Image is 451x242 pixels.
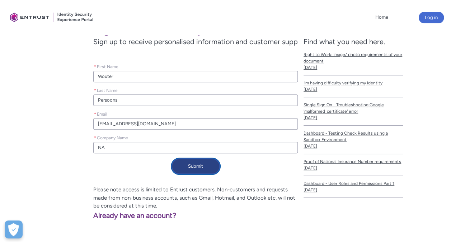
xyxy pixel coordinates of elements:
[94,64,96,69] abbr: required
[304,176,403,198] a: Dashboard - User Roles and Permissions Part 1[DATE]
[93,36,298,47] span: Sign up to receive personalised information and customer support
[5,220,23,238] div: Cookie Preferences
[304,154,403,176] a: Proof of National Insurance Number requirements[DATE]
[304,187,317,192] lightning-formatted-date-time: [DATE]
[304,80,403,86] span: I’m having difficulty verifying my identity
[94,135,96,140] abbr: required
[304,47,403,75] a: Right to Work: Image/ photo requirements of your document[DATE]
[6,211,176,220] a: Already have an account?
[374,12,390,23] a: Home
[304,97,403,126] a: Single Sign On - Troubleshooting Google 'malformed_certificate' error[DATE]
[304,126,403,154] a: Dashboard - Testing Check Results using a Sandbox Environment[DATE]
[304,65,317,70] lightning-formatted-date-time: [DATE]
[93,62,121,70] label: First Name
[304,37,385,46] span: Find what you need here.
[94,112,96,117] abbr: required
[172,158,220,174] button: Submit
[304,115,317,120] lightning-formatted-date-time: [DATE]
[6,186,298,210] p: Please note access is limited to Entrust customers. Non-customers and requests made from non-busi...
[93,110,110,117] label: Email
[304,144,317,149] lightning-formatted-date-time: [DATE]
[419,12,444,23] button: Log in
[304,75,403,97] a: I’m having difficulty verifying my identity[DATE]
[304,102,403,115] span: Single Sign On - Troubleshooting Google 'malformed_certificate' error
[304,166,317,171] lightning-formatted-date-time: [DATE]
[304,180,403,187] span: Dashboard - User Roles and Permissions Part 1
[93,86,121,94] label: Last Name
[93,133,131,141] label: Company Name
[304,158,403,165] span: Proof of National Insurance Number requirements
[5,220,23,238] button: Open Preferences
[94,88,96,93] abbr: required
[304,87,317,92] lightning-formatted-date-time: [DATE]
[304,51,403,64] span: Right to Work: Image/ photo requirements of your document
[304,130,403,143] span: Dashboard - Testing Check Results using a Sandbox Environment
